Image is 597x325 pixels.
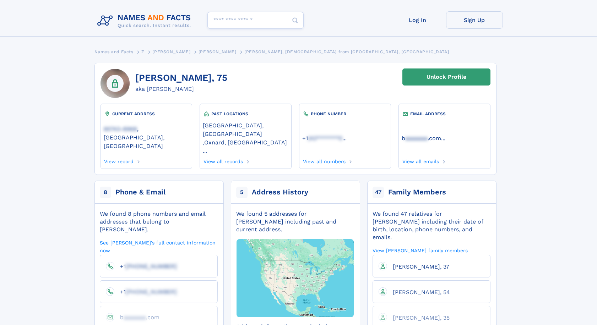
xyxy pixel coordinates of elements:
a: View all emails [402,156,439,164]
a: Z [141,47,145,56]
span: [PERSON_NAME], 35 [393,314,450,321]
input: search input [207,12,304,29]
div: Phone & Email [115,187,165,197]
a: [GEOGRAPHIC_DATA], [GEOGRAPHIC_DATA] [203,121,288,137]
span: 5 [236,187,248,198]
a: baaaaaaa.com [402,134,441,142]
a: Unlock Profile [402,68,490,86]
a: Sign Up [446,11,503,29]
a: [PERSON_NAME], 37 [387,263,449,270]
a: Oxnard, [GEOGRAPHIC_DATA] [204,138,287,146]
div: Family Members [388,187,446,197]
span: aaaaaaa [405,135,428,142]
a: Names and Facts [94,47,134,56]
div: We found 47 relatives for [PERSON_NAME] including their date of birth, location, phone numbers, a... [373,210,490,241]
span: [PERSON_NAME], 37 [393,263,449,270]
a: [PERSON_NAME] [152,47,190,56]
div: We found 8 phone numbers and email addresses that belong to [PERSON_NAME]. [100,210,218,233]
a: See [PERSON_NAME]'s full contact information now [100,239,218,254]
img: Logo Names and Facts [94,11,197,31]
a: View all records [203,156,243,164]
div: aka [PERSON_NAME] [135,85,227,93]
h1: [PERSON_NAME], 75 [135,73,227,83]
a: [PERSON_NAME], 54 [387,288,450,295]
div: CURRENT ADDRESS [104,110,189,117]
span: [PERSON_NAME], [DEMOGRAPHIC_DATA] from [GEOGRAPHIC_DATA], [GEOGRAPHIC_DATA] [244,49,449,54]
a: 85743-8968, [GEOGRAPHIC_DATA], [GEOGRAPHIC_DATA] [104,125,189,149]
a: ... [402,135,487,142]
div: Address History [252,187,308,197]
div: Unlock Profile [427,69,466,85]
a: +1[PHONE_NUMBER] [114,288,177,295]
a: View [PERSON_NAME] family members [373,247,468,254]
a: ... [302,135,387,142]
span: 47 [373,187,384,198]
div: PAST LOCATIONS [203,110,288,117]
span: [PERSON_NAME] [152,49,190,54]
span: [PHONE_NUMBER] [126,263,177,270]
div: , [203,117,288,156]
button: Search Button [287,12,304,29]
div: We found 5 addresses for [PERSON_NAME] including past and current address. [236,210,354,233]
a: [PERSON_NAME], 35 [387,314,450,321]
a: View record [104,156,134,164]
a: [PERSON_NAME] [199,47,237,56]
div: EMAIL ADDRESS [402,110,487,117]
a: Log In [389,11,446,29]
span: [PHONE_NUMBER] [126,288,177,295]
a: ... [203,148,288,154]
a: View all numbers [302,156,346,164]
span: 85743-8968 [104,126,137,132]
div: PHONE NUMBER [302,110,387,117]
span: [PERSON_NAME] [199,49,237,54]
span: Z [141,49,145,54]
span: aaaaaaa [124,314,146,321]
span: [PERSON_NAME], 54 [393,289,450,296]
a: +1[PHONE_NUMBER] [114,263,177,269]
span: 8 [100,187,111,198]
a: baaaaaaa.com [114,314,159,320]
